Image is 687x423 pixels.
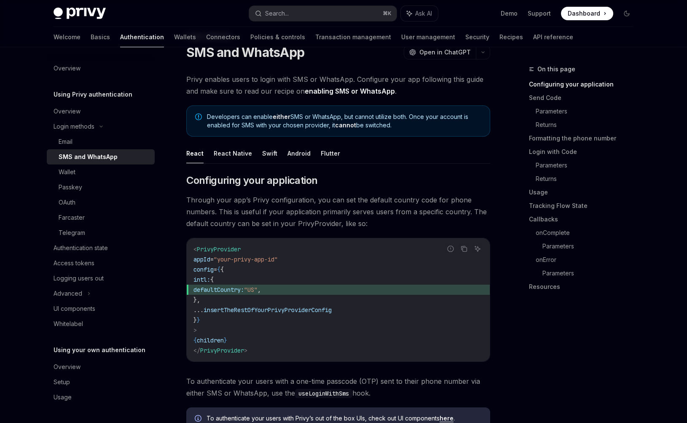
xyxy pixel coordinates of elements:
span: > [193,326,197,334]
a: Whitelabel [47,316,155,331]
button: React Native [214,143,252,163]
a: Setup [47,375,155,390]
span: < [193,245,197,253]
h5: Using Privy authentication [54,89,132,100]
button: Swift [262,143,277,163]
a: Send Code [529,91,640,105]
span: Privy enables users to login with SMS or WhatsApp. Configure your app following this guide and ma... [186,73,490,97]
img: dark logo [54,8,106,19]
div: Logging users out [54,273,104,283]
div: UI components [54,304,95,314]
span: } [193,316,197,324]
span: > [244,347,247,354]
a: Tracking Flow State [529,199,640,213]
a: Formatting the phone number [529,132,640,145]
a: Transaction management [315,27,391,47]
div: Advanced [54,288,82,299]
div: Overview [54,106,81,116]
button: Search...⌘K [249,6,397,21]
a: Passkey [47,180,155,195]
div: Login methods [54,121,94,132]
a: Parameters [536,105,640,118]
a: Dashboard [561,7,613,20]
a: OAuth [47,195,155,210]
button: Ask AI [401,6,438,21]
button: Toggle dark mode [620,7,633,20]
a: onError [536,253,640,267]
button: Report incorrect code [445,243,456,254]
span: appId [193,256,210,263]
a: SMS and WhatsApp [47,149,155,164]
button: Open in ChatGPT [404,45,476,59]
span: Developers can enable SMS or WhatsApp, but cannot utilize both. Once your account is enabled for ... [207,113,481,129]
span: "US" [244,286,258,294]
a: Overview [47,61,155,76]
a: Parameters [542,240,640,253]
svg: Note [195,113,202,120]
a: Welcome [54,27,81,47]
a: Telegram [47,225,155,240]
span: Ask AI [415,9,432,18]
a: Usage [47,390,155,405]
a: Wallets [174,27,196,47]
span: }, [193,296,200,304]
button: Android [287,143,311,163]
strong: cannot [335,121,356,129]
a: here [440,415,454,422]
span: } [224,337,227,344]
a: Usage [529,186,640,199]
div: Usage [54,392,72,402]
div: Setup [54,377,70,387]
div: Overview [54,63,81,73]
a: Security [465,27,489,47]
a: Logging users out [47,271,155,286]
a: Authentication [120,27,164,47]
button: Flutter [321,143,340,163]
span: = [210,256,214,263]
span: </ [193,347,200,354]
span: { [193,337,197,344]
a: Resources [529,280,640,294]
a: Parameters [536,159,640,172]
a: Recipes [499,27,523,47]
a: Farcaster [47,210,155,225]
div: SMS and WhatsApp [59,152,118,162]
span: To authenticate your users with a one-time passcode (OTP) sent to their phone number via either S... [186,375,490,399]
a: Wallet [47,164,155,180]
a: Basics [91,27,110,47]
a: User management [401,27,455,47]
div: Access tokens [54,258,94,268]
a: Returns [536,118,640,132]
span: = [214,266,217,273]
button: Ask AI [472,243,483,254]
h5: Using your own authentication [54,345,145,355]
span: defaultCountry: [193,286,244,294]
a: Email [47,134,155,149]
strong: either [273,113,290,120]
a: Returns [536,172,640,186]
span: } [197,316,200,324]
button: Copy the contents from the code block [459,243,470,254]
div: Wallet [59,167,75,177]
span: ⌘ K [383,10,392,17]
span: { [210,276,214,283]
a: Overview [47,359,155,375]
span: To authenticate your users with Privy’s out of the box UIs, check out UI components . [207,414,482,423]
a: Login with Code [529,145,640,159]
span: insertTheRestOfYourPrivyProviderConfig [204,306,332,314]
a: Overview [47,104,155,119]
span: children [197,337,224,344]
span: Dashboard [568,9,600,18]
span: config [193,266,214,273]
a: Parameters [542,267,640,280]
div: Farcaster [59,213,85,223]
span: Configuring your application [186,174,317,187]
span: Through your app’s Privy configuration, you can set the default country code for phone numbers. T... [186,194,490,229]
span: "your-privy-app-id" [214,256,278,263]
span: { [220,266,224,273]
a: onComplete [536,226,640,240]
span: ... [193,306,204,314]
span: , [258,286,261,294]
a: Configuring your application [529,78,640,91]
span: On this page [537,64,575,74]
